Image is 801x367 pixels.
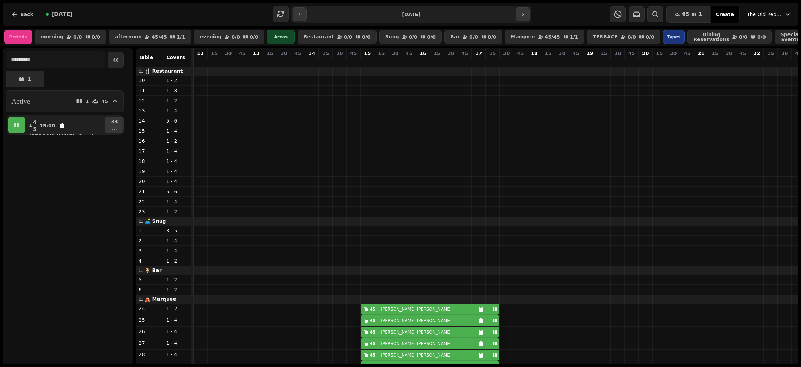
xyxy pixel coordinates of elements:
[139,138,161,145] p: 16
[393,58,398,65] p: 0
[166,339,188,346] p: 1 - 4
[139,97,161,104] p: 12
[20,12,33,17] span: Back
[476,58,482,65] p: 0
[6,90,124,112] button: Active145
[587,58,593,65] p: 0
[166,107,188,114] p: 1 - 4
[587,30,660,44] button: TERRACE0/00/0
[656,50,663,57] p: 15
[294,50,301,57] p: 45
[166,351,188,358] p: 1 - 4
[698,50,704,57] p: 21
[139,286,161,293] p: 6
[145,218,166,224] span: 🛋️ Snug
[370,318,376,323] div: 45
[545,50,551,57] p: 15
[92,34,100,39] p: 0 / 0
[450,34,460,40] p: Bar
[614,50,621,57] p: 30
[139,237,161,244] p: 2
[370,329,376,335] div: 45
[139,247,161,254] p: 3
[406,58,412,65] p: 0
[139,339,161,346] p: 27
[712,58,718,65] p: 0
[370,341,376,346] div: 45
[511,34,535,40] p: Marquee
[716,12,734,17] span: Create
[337,58,342,65] p: 0
[105,117,123,133] button: 33...
[4,30,32,44] div: Periods
[365,58,370,72] p: 45
[666,6,710,23] button: 451
[344,34,353,39] p: 0 / 0
[685,58,690,65] p: 0
[139,227,161,234] p: 1
[6,6,39,23] button: Back
[754,58,760,65] p: 0
[166,286,188,293] p: 1 - 2
[628,50,635,57] p: 45
[166,127,188,134] p: 1 - 4
[670,50,677,57] p: 30
[753,50,760,57] p: 22
[145,68,183,74] span: 🍴 Restaurant
[434,50,440,57] p: 15
[600,50,607,57] p: 15
[573,58,579,65] p: 0
[448,58,454,65] p: 0
[33,119,37,133] p: 45
[322,50,329,57] p: 15
[370,306,376,312] div: 45
[681,11,689,17] span: 45
[240,58,245,65] p: 0
[166,168,188,175] p: 1 - 4
[139,305,161,312] p: 24
[250,34,258,39] p: 0 / 0
[780,32,800,42] p: Special Events
[35,30,106,44] button: morning0/00/0
[298,30,377,44] button: Restaurant0/00/0
[29,133,74,140] p: [PERSON_NAME]
[197,58,203,65] p: 0
[40,6,78,23] button: [DATE]
[79,133,102,140] p: Specia ...
[767,50,774,57] p: 15
[166,305,188,312] p: 1 - 2
[559,50,565,57] p: 30
[166,317,188,323] p: 1 - 4
[115,34,142,40] p: afternoon
[139,55,153,60] span: Table
[461,50,468,57] p: 45
[490,58,495,65] p: 0
[586,50,593,57] p: 19
[726,50,732,57] p: 30
[232,34,240,39] p: 0 / 0
[239,50,245,57] p: 45
[152,34,167,39] p: 45 / 45
[166,158,188,165] p: 1 - 4
[712,50,718,57] p: 15
[102,99,108,104] p: 45
[308,50,315,57] p: 14
[139,148,161,155] p: 17
[139,208,161,215] p: 23
[166,247,188,254] p: 1 - 4
[166,148,188,155] p: 1 - 4
[139,351,161,358] p: 28
[381,341,451,346] p: [PERSON_NAME] [PERSON_NAME]
[166,328,188,335] p: 1 - 4
[139,328,161,335] p: 26
[166,87,188,94] p: 1 - 8
[462,58,468,65] p: 0
[781,50,788,57] p: 30
[281,58,287,65] p: 0
[166,97,188,104] p: 1 - 2
[111,118,118,125] p: 33
[212,58,217,65] p: 0
[139,198,161,205] p: 22
[503,50,510,57] p: 30
[109,30,191,44] button: afternoon45/451/1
